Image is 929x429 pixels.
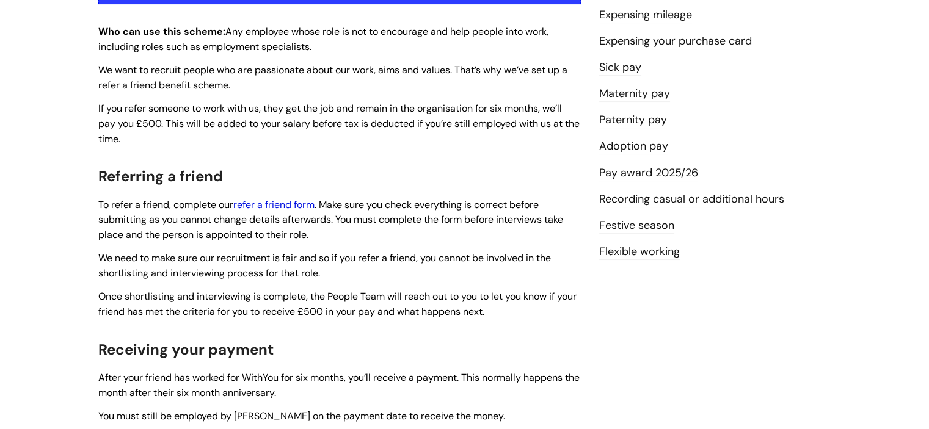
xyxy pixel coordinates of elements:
span: Any employee whose role is not to encourage and help people into work, including roles such as em... [98,25,548,53]
span: If you refer someone to work with us, they get the job and remain in the organisation for six mon... [98,102,580,145]
a: Flexible working [599,244,680,260]
a: Pay award 2025/26 [599,165,698,181]
a: Festive season [599,218,674,234]
span: You must still be employed by [PERSON_NAME] on the payment date to receive the money. [98,409,505,422]
strong: Who can use this scheme: [98,25,225,38]
span: We want to recruit people who are passionate about our work, aims and values. That’s why we’ve se... [98,63,567,92]
span: Referring a friend [98,167,223,186]
span: Once shortlisting and interviewing is complete, the People Team will reach out to you to let you ... [98,290,577,318]
span: To refer a friend, complete our . Make sure you check everything is correct before submitting as ... [98,198,563,242]
a: Adoption pay [599,139,668,154]
a: Sick pay [599,60,641,76]
span: We need to make sure our recruitment is fair and so if you refer a friend, you cannot be involved... [98,251,551,279]
a: Expensing your purchase card [599,34,752,49]
span: Receiving your payment [98,340,274,359]
a: Paternity pay [599,112,667,128]
a: refer a friend form [233,198,315,211]
span: After your friend has worked for WithYou for six months, you’ll receive a payment. This normally ... [98,371,580,399]
a: Recording casual or additional hours [599,192,784,207]
a: Expensing mileage [599,7,692,23]
a: Maternity pay [599,86,670,102]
